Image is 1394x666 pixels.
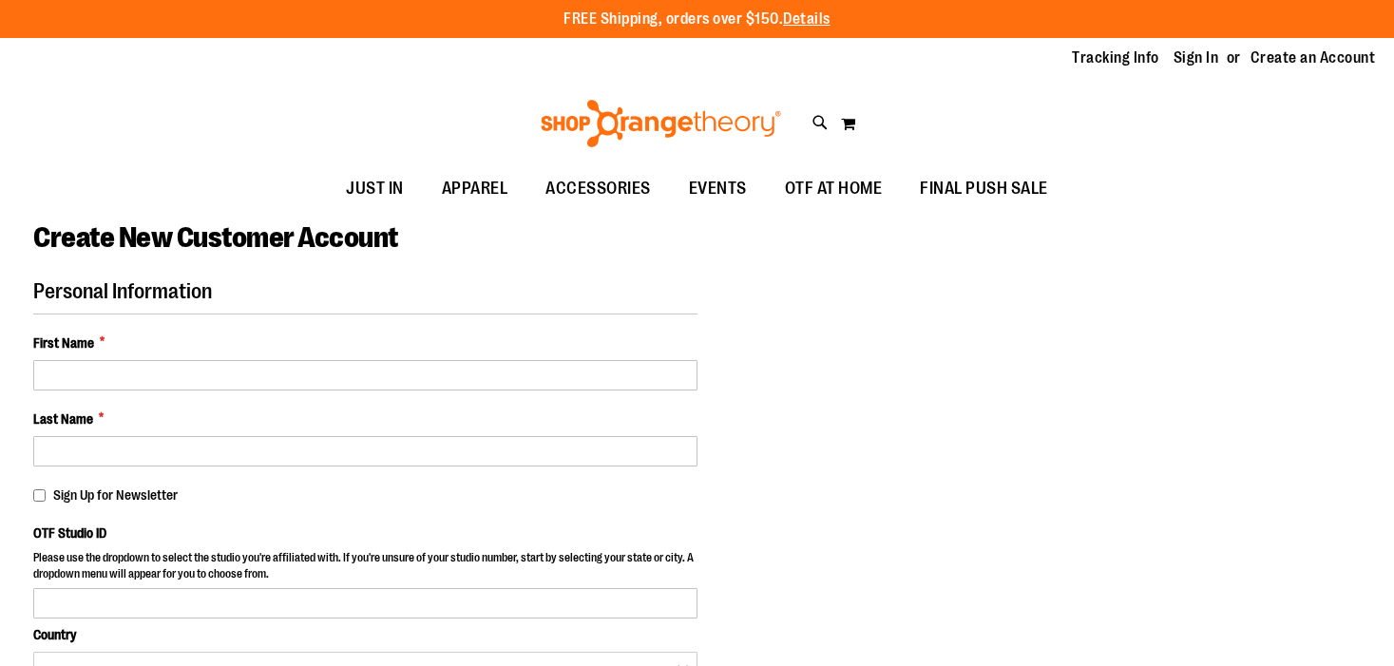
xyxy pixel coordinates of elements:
[423,167,527,211] a: APPAREL
[538,100,784,147] img: Shop Orangetheory
[670,167,766,211] a: EVENTS
[53,487,178,503] span: Sign Up for Newsletter
[33,409,93,428] span: Last Name
[1174,48,1219,68] a: Sign In
[1072,48,1159,68] a: Tracking Info
[33,333,94,352] span: First Name
[33,221,398,254] span: Create New Customer Account
[689,167,747,210] span: EVENTS
[766,167,902,211] a: OTF AT HOME
[33,279,212,303] span: Personal Information
[563,9,831,30] p: FREE Shipping, orders over $150.
[327,167,423,211] a: JUST IN
[901,167,1067,211] a: FINAL PUSH SALE
[346,167,404,210] span: JUST IN
[33,525,106,541] span: OTF Studio ID
[33,627,76,642] span: Country
[33,550,697,587] p: Please use the dropdown to select the studio you're affiliated with. If you're unsure of your stu...
[1251,48,1376,68] a: Create an Account
[526,167,670,211] a: ACCESSORIES
[785,167,883,210] span: OTF AT HOME
[783,10,831,28] a: Details
[920,167,1048,210] span: FINAL PUSH SALE
[442,167,508,210] span: APPAREL
[545,167,651,210] span: ACCESSORIES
